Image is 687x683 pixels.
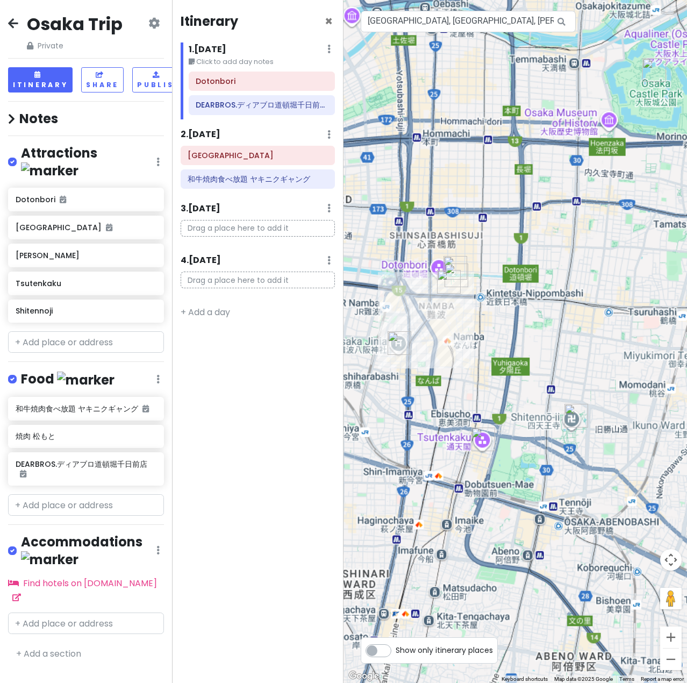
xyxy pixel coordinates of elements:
div: Namba Yasaka Jinja [388,331,411,355]
button: Itinerary [8,67,73,93]
input: + Add place or address [8,331,164,353]
button: Zoom in [660,627,682,648]
h6: [GEOGRAPHIC_DATA] [16,223,156,232]
div: Dotonbori [443,256,467,280]
input: + Add place or address [8,494,164,516]
h6: 和牛焼肉食べ放題 ヤキニクギャング [16,404,156,414]
div: Tsutenkaku [471,428,495,451]
h6: Dotonbori [16,195,156,204]
a: Terms (opens in new tab) [619,676,634,682]
a: Open this area in Google Maps (opens a new window) [346,669,382,683]
button: Drag Pegman onto the map to open Street View [660,588,682,609]
h6: [PERSON_NAME] [16,251,156,260]
a: Report a map error [641,676,684,682]
button: Map camera controls [660,549,682,571]
i: Added to itinerary [142,405,149,412]
button: Close [325,15,333,28]
h6: 焼肉 松もと [16,431,156,441]
i: Added to itinerary [60,196,66,203]
h4: Accommodations [21,533,156,568]
i: Added to itinerary [106,224,112,231]
h4: Notes [8,110,164,127]
h6: 4 . [DATE] [181,255,221,266]
img: Google [346,669,382,683]
p: Drag a place here to add it [181,272,335,288]
a: Find hotels on [DOMAIN_NAME] [8,577,157,603]
a: + Add a day [181,306,230,318]
div: Osaka Castle [642,58,666,82]
button: Share [81,67,124,93]
span: Close itinerary [325,12,333,30]
p: Drag a place here to add it [181,220,335,237]
img: marker [57,372,114,388]
h6: 和牛焼肉食べ放題 ヤキニクギャング [188,174,327,184]
span: Map data ©2025 Google [554,676,613,682]
h2: Osaka Trip [27,13,123,35]
h4: Attractions [21,145,156,179]
button: Zoom out [660,649,682,670]
input: + Add place or address [8,613,164,634]
h4: Itinerary [181,13,238,30]
button: Publish [132,67,185,93]
h6: 1 . [DATE] [189,44,226,55]
button: Keyboard shortcuts [502,675,548,683]
h4: Food [21,371,114,388]
h6: 2 . [DATE] [181,129,220,140]
h6: Dotonbori [196,76,327,86]
h6: Osaka Castle [188,151,327,160]
small: Click to add day notes [189,56,335,67]
h6: DEARBROS.ディアブロ道頓堀千日前店 [16,459,156,479]
h6: 3 . [DATE] [181,203,220,215]
div: Shitennoji [564,404,588,428]
img: marker [21,162,78,179]
span: Private [27,40,123,52]
div: DEARBROS.ディアブロ道頓堀千日前店 [445,264,468,287]
h6: DEARBROS.ディアブロ道頓堀千日前店 [196,100,327,110]
input: Search a place [361,11,576,32]
span: Show only itinerary places [396,644,493,656]
i: Added to itinerary [20,470,26,478]
h6: Tsutenkaku [16,279,156,288]
a: + Add a section [16,648,81,660]
h6: Shitennoji [16,306,156,316]
div: 焼肉 松もと [437,270,461,294]
img: marker [21,551,78,568]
